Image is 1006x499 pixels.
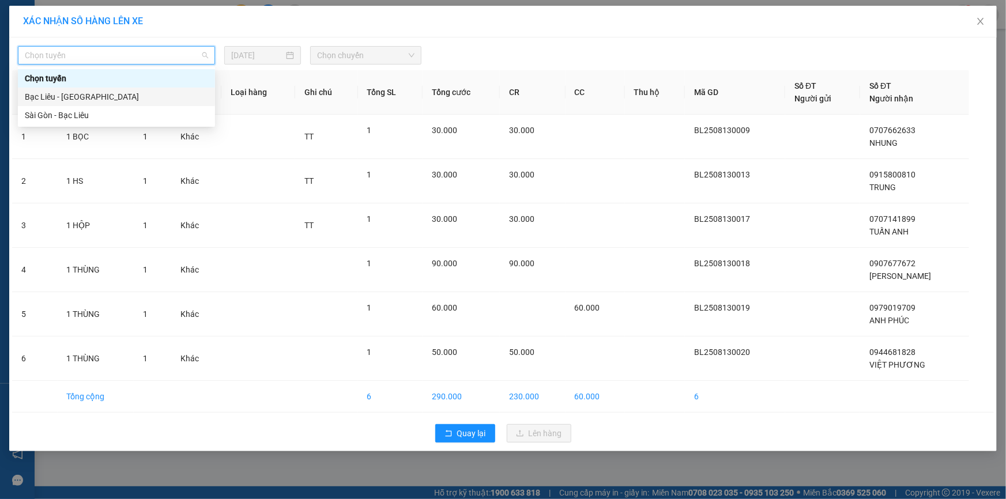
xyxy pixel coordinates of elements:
span: Quay lại [457,427,486,440]
span: 0979019709 [869,303,915,312]
span: Số ĐT [869,81,891,90]
span: 30.000 [432,126,457,135]
span: 1 [143,176,148,186]
span: [PERSON_NAME] [869,271,931,281]
span: 1 [143,221,148,230]
span: Số ĐT [794,81,816,90]
td: Khác [171,337,221,381]
span: 1 [143,265,148,274]
td: 1 THÙNG [58,292,134,337]
span: 30.000 [509,170,534,179]
span: Chọn tuyến [25,47,208,64]
span: 1 [367,303,372,312]
span: 0707141899 [869,214,915,224]
button: rollbackQuay lại [435,424,495,443]
div: Chọn tuyến [18,69,215,88]
span: 0944681828 [869,347,915,357]
span: rollback [444,429,453,438]
td: 6 [12,337,58,381]
span: BL2508130018 [694,259,750,268]
button: Close [964,6,997,38]
span: BL2508130009 [694,126,750,135]
td: 2 [12,159,58,203]
td: 230.000 [500,381,566,413]
span: XÁC NHẬN SỐ HÀNG LÊN XE [23,16,143,27]
div: Sài Gòn - Bạc Liêu [18,106,215,124]
td: 1 BỌC [58,115,134,159]
span: VIỆT PHƯƠNG [869,360,925,369]
th: STT [12,70,58,115]
th: Tổng SL [358,70,423,115]
span: 60.000 [432,303,457,312]
td: Khác [171,248,221,292]
td: Khác [171,159,221,203]
span: 1 [367,347,372,357]
span: 30.000 [432,170,457,179]
td: 6 [685,381,786,413]
span: 50.000 [509,347,534,357]
th: Thu hộ [625,70,685,115]
span: NHUNG [869,138,898,148]
td: 1 THÙNG [58,337,134,381]
span: TT [304,132,314,141]
button: uploadLên hàng [507,424,571,443]
span: 60.000 [575,303,600,312]
td: Tổng cộng [58,381,134,413]
span: 1 [143,309,148,319]
div: Bạc Liêu - Sài Gòn [18,88,215,106]
span: TT [304,221,314,230]
td: 60.000 [566,381,625,413]
span: 1 [143,354,148,363]
td: Khác [171,115,221,159]
td: 3 [12,203,58,248]
span: 30.000 [432,214,457,224]
span: Người nhận [869,94,913,103]
th: Ghi chú [295,70,357,115]
div: Chọn tuyến [25,72,208,85]
span: 1 [367,214,372,224]
span: 0915800810 [869,170,915,179]
span: 0707662633 [869,126,915,135]
span: 30.000 [509,126,534,135]
td: 1 [12,115,58,159]
td: 5 [12,292,58,337]
span: close [976,17,985,26]
span: Chọn chuyến [317,47,415,64]
td: 1 HỘP [58,203,134,248]
span: Người gửi [794,94,831,103]
td: 4 [12,248,58,292]
td: Khác [171,292,221,337]
span: BL2508130017 [694,214,750,224]
span: ANH PHÚC [869,316,909,325]
span: 0907677672 [869,259,915,268]
th: Tổng cước [423,70,500,115]
td: 1 HS [58,159,134,203]
span: BL2508130013 [694,170,750,179]
span: 90.000 [432,259,457,268]
span: 1 [367,259,372,268]
span: 1 [367,170,372,179]
span: BL2508130019 [694,303,750,312]
td: 1 THÙNG [58,248,134,292]
span: 30.000 [509,214,534,224]
span: TUẤN ANH [869,227,909,236]
span: 1 [367,126,372,135]
input: 13/08/2025 [231,49,284,62]
td: 290.000 [423,381,500,413]
span: BL2508130020 [694,347,750,357]
span: TT [304,176,314,186]
th: Loại hàng [221,70,296,115]
span: 50.000 [432,347,457,357]
td: 6 [358,381,423,413]
td: Khác [171,203,221,248]
span: 90.000 [509,259,534,268]
div: Bạc Liêu - [GEOGRAPHIC_DATA] [25,90,208,103]
th: CR [500,70,566,115]
span: 1 [143,132,148,141]
span: TRUNG [869,183,896,192]
th: Mã GD [685,70,786,115]
th: CC [566,70,625,115]
div: Sài Gòn - Bạc Liêu [25,109,208,122]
